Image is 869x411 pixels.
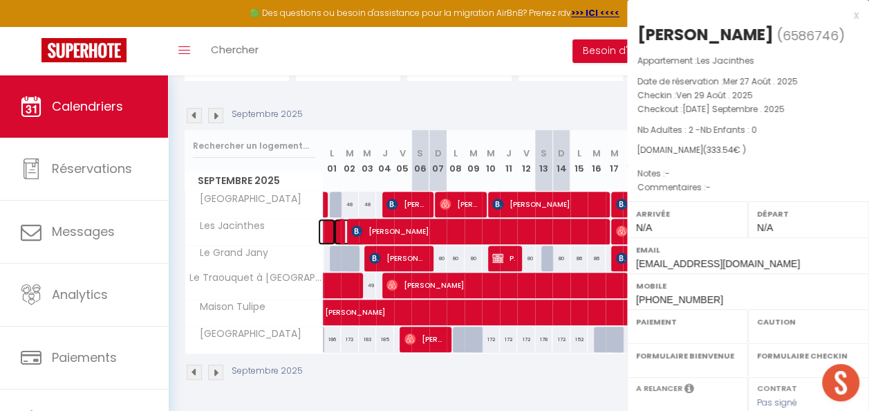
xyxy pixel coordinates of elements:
span: Pas signé [757,396,797,408]
label: Email [636,243,860,257]
i: Sélectionner OUI si vous souhaiter envoyer les séquences de messages post-checkout [684,383,694,398]
label: Formulaire Checkin [757,349,860,363]
label: Départ [757,207,860,221]
span: ( ) [777,26,845,45]
label: Caution [757,315,860,329]
span: - [706,181,711,193]
span: Ven 29 Août . 2025 [676,89,753,101]
label: Arrivée [636,207,739,221]
p: Checkout : [637,102,859,116]
span: Les Jacinthes [697,55,754,66]
label: A relancer [636,383,682,394]
span: 333.54 [707,144,733,156]
span: 6586746 [783,27,839,44]
div: x [627,7,859,24]
p: Appartement : [637,54,859,68]
span: Mer 27 Août . 2025 [723,75,798,87]
p: Checkin : [637,89,859,102]
p: Commentaires : [637,181,859,194]
p: Date de réservation : [637,75,859,89]
span: [DATE] Septembre . 2025 [682,103,785,115]
label: Paiement [636,315,739,329]
span: N/A [636,222,652,233]
label: Mobile [636,279,860,293]
span: ( € ) [703,144,746,156]
label: Formulaire Bienvenue [636,349,739,363]
label: Contrat [757,383,797,392]
span: N/A [757,222,773,233]
span: Nb Adultes : 2 - [637,124,757,136]
span: Nb Enfants : 0 [700,124,757,136]
div: [DOMAIN_NAME] [637,144,859,157]
span: [EMAIL_ADDRESS][DOMAIN_NAME] [636,258,800,269]
span: [PHONE_NUMBER] [636,294,723,305]
div: Ouvrir le chat [822,364,859,401]
div: [PERSON_NAME] [637,24,774,46]
p: Notes : [637,167,859,181]
span: - [665,167,670,179]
